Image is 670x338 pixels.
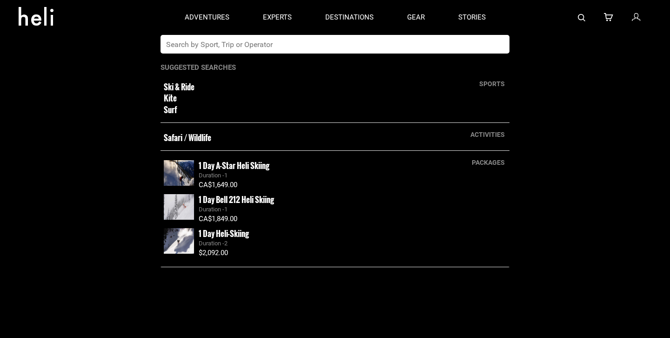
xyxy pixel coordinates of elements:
[164,104,438,115] small: Surf
[224,206,228,213] span: 1
[199,194,274,205] small: 1 Day Bell 212 Heli Skiing
[199,239,506,248] div: Duration -
[199,171,506,180] div: Duration -
[164,228,194,254] img: images
[466,130,509,139] div: activities
[263,13,292,22] p: experts
[199,228,249,239] small: 1 Day Heli-Skiing
[161,35,490,54] input: Search by Sport, Trip or Operator
[164,160,194,186] img: images
[475,79,509,88] div: sports
[199,249,228,257] span: $2,092.00
[199,160,269,171] small: 1 Day A-Star Heli Skiing
[164,132,438,143] small: Safari / Wildlife
[467,158,509,167] div: packages
[578,14,585,21] img: search-bar-icon.svg
[164,93,438,104] small: Kite
[164,81,438,93] small: Ski & Ride
[224,240,228,247] span: 2
[164,194,194,220] img: images
[199,205,506,214] div: Duration -
[224,172,228,179] span: 1
[325,13,374,22] p: destinations
[199,181,237,189] span: CA$1,649.00
[161,63,509,73] p: Suggested Searches
[199,215,237,223] span: CA$1,849.00
[185,13,229,22] p: adventures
